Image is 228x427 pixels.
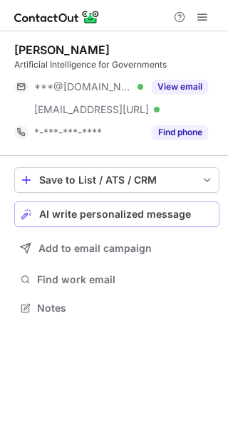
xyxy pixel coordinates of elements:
span: AI write personalized message [39,209,191,220]
div: Save to List / ATS / CRM [39,174,195,186]
span: Add to email campaign [38,243,152,254]
span: Notes [37,302,214,315]
div: [PERSON_NAME] [14,43,110,57]
button: AI write personalized message [14,201,219,227]
button: Reveal Button [152,80,208,94]
span: [EMAIL_ADDRESS][URL] [34,103,149,116]
button: Find work email [14,270,219,290]
button: Reveal Button [152,125,208,139]
span: Find work email [37,273,214,286]
span: ***@[DOMAIN_NAME] [34,80,133,93]
button: save-profile-one-click [14,167,219,193]
button: Notes [14,298,219,318]
button: Add to email campaign [14,236,219,261]
img: ContactOut v5.3.10 [14,9,100,26]
div: Artificial Intelligence for Governments [14,58,219,71]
